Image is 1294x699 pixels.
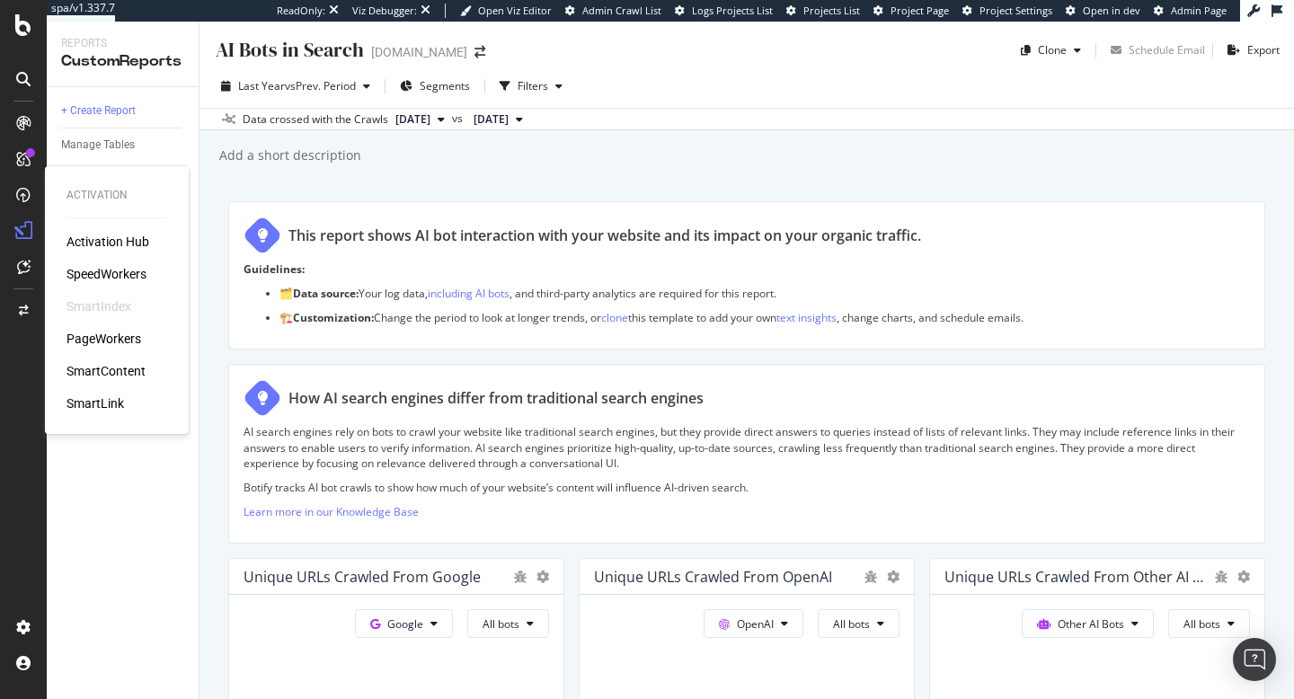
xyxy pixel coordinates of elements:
[582,4,661,17] span: Admin Crawl List
[513,571,527,583] div: bug
[833,616,870,632] span: All bots
[217,146,361,164] div: Add a short description
[61,162,140,181] div: Manage Reports
[474,111,509,128] span: 2024 Aug. 30th
[244,480,1250,495] p: Botify tracks AI bot crawls to show how much of your website’s content will influence AI-driven s...
[277,4,325,18] div: ReadOnly:
[675,4,773,18] a: Logs Projects List
[388,109,452,130] button: [DATE]
[244,424,1250,470] p: AI search engines rely on bots to crawl your website like traditional search engines, but they pr...
[803,4,860,17] span: Projects List
[66,265,146,283] a: SpeedWorkers
[979,4,1052,17] span: Project Settings
[1247,42,1280,58] div: Export
[565,4,661,18] a: Admin Crawl List
[786,4,860,18] a: Projects List
[288,388,704,409] div: How AI search engines differ from traditional search engines
[387,616,423,632] span: Google
[737,616,774,632] span: OpenAI
[962,4,1052,18] a: Project Settings
[1171,4,1227,17] span: Admin Page
[61,102,186,120] a: + Create Report
[61,36,184,51] div: Reports
[466,109,530,130] button: [DATE]
[66,394,124,412] a: SmartLink
[492,72,570,101] button: Filters
[355,609,453,638] button: Google
[61,102,136,120] div: + Create Report
[352,4,417,18] div: Viz Debugger:
[1083,4,1140,17] span: Open in dev
[244,504,419,519] a: Learn more in our Knowledge Base
[243,111,388,128] div: Data crossed with the Crawls
[371,43,467,61] div: [DOMAIN_NAME]
[61,51,184,72] div: CustomReports
[66,330,141,348] a: PageWorkers
[601,310,628,325] a: clone
[1129,42,1205,58] div: Schedule Email
[293,286,359,301] strong: Data source:
[214,36,364,64] div: AI Bots in Search
[279,286,1250,301] p: 🗂️ Your log data, , and third-party analytics are required for this report.
[692,4,773,17] span: Logs Projects List
[818,609,900,638] button: All bots
[452,111,466,127] span: vs
[395,111,430,128] span: 2025 Aug. 29th
[873,4,949,18] a: Project Page
[594,568,832,586] div: Unique URLs Crawled from OpenAI
[1014,36,1088,65] button: Clone
[279,310,1250,325] p: 🏗️ Change the period to look at longer trends, or this template to add your own , change charts, ...
[393,72,477,101] button: Segments
[228,201,1265,349] div: This report shows AI bot interaction with your website and its impact on your organic traffic.Gui...
[285,78,356,93] span: vs Prev. Period
[61,136,135,155] div: Manage Tables
[214,72,377,101] button: Last YearvsPrev. Period
[776,310,837,325] a: text insights
[66,297,131,315] div: SmartIndex
[467,609,549,638] button: All bots
[518,78,548,93] div: Filters
[1233,638,1276,681] div: Open Intercom Messenger
[238,78,285,93] span: Last Year
[66,362,146,380] a: SmartContent
[66,188,167,203] div: Activation
[478,4,552,17] span: Open Viz Editor
[1154,4,1227,18] a: Admin Page
[61,136,186,155] a: Manage Tables
[944,568,1205,586] div: Unique URLs Crawled from Other AI Bots
[420,78,470,93] span: Segments
[428,286,510,301] a: including AI bots
[1022,609,1154,638] button: Other AI Bots
[1183,616,1220,632] span: All bots
[293,310,374,325] strong: Customization:
[244,261,305,277] strong: Guidelines:
[704,609,803,638] button: OpenAI
[483,616,519,632] span: All bots
[1058,616,1124,632] span: Other AI Bots
[1220,36,1280,65] button: Export
[891,4,949,17] span: Project Page
[1103,36,1205,65] button: Schedule Email
[474,46,485,58] div: arrow-right-arrow-left
[288,226,921,246] div: This report shows AI bot interaction with your website and its impact on your organic traffic.
[244,568,481,586] div: Unique URLs Crawled from Google
[228,364,1265,544] div: How AI search engines differ from traditional search enginesAI search engines rely on bots to cra...
[61,162,186,181] a: Manage Reports
[1038,42,1067,58] div: Clone
[864,571,878,583] div: bug
[66,233,149,251] a: Activation Hub
[1214,571,1228,583] div: bug
[460,4,552,18] a: Open Viz Editor
[1066,4,1140,18] a: Open in dev
[1168,609,1250,638] button: All bots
